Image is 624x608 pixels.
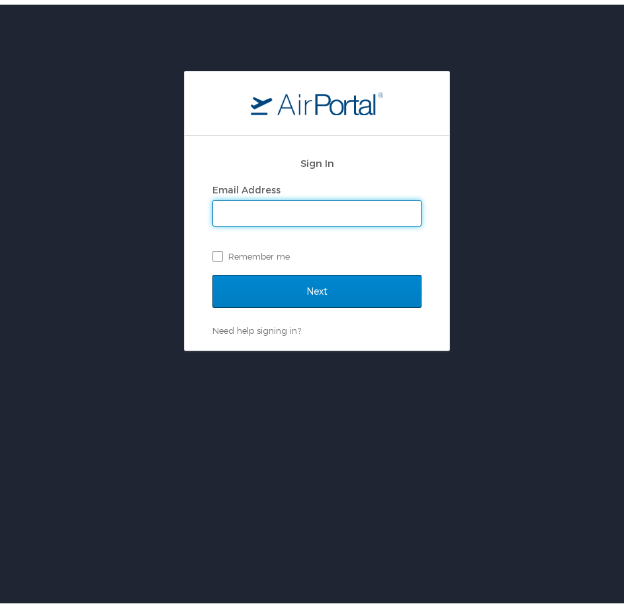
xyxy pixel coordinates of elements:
input: Next [212,270,422,303]
h2: Sign In [212,151,422,166]
img: logo [251,87,383,111]
label: Remember me [212,242,422,262]
label: Email Address [212,179,281,191]
a: Need help signing in? [212,321,301,331]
